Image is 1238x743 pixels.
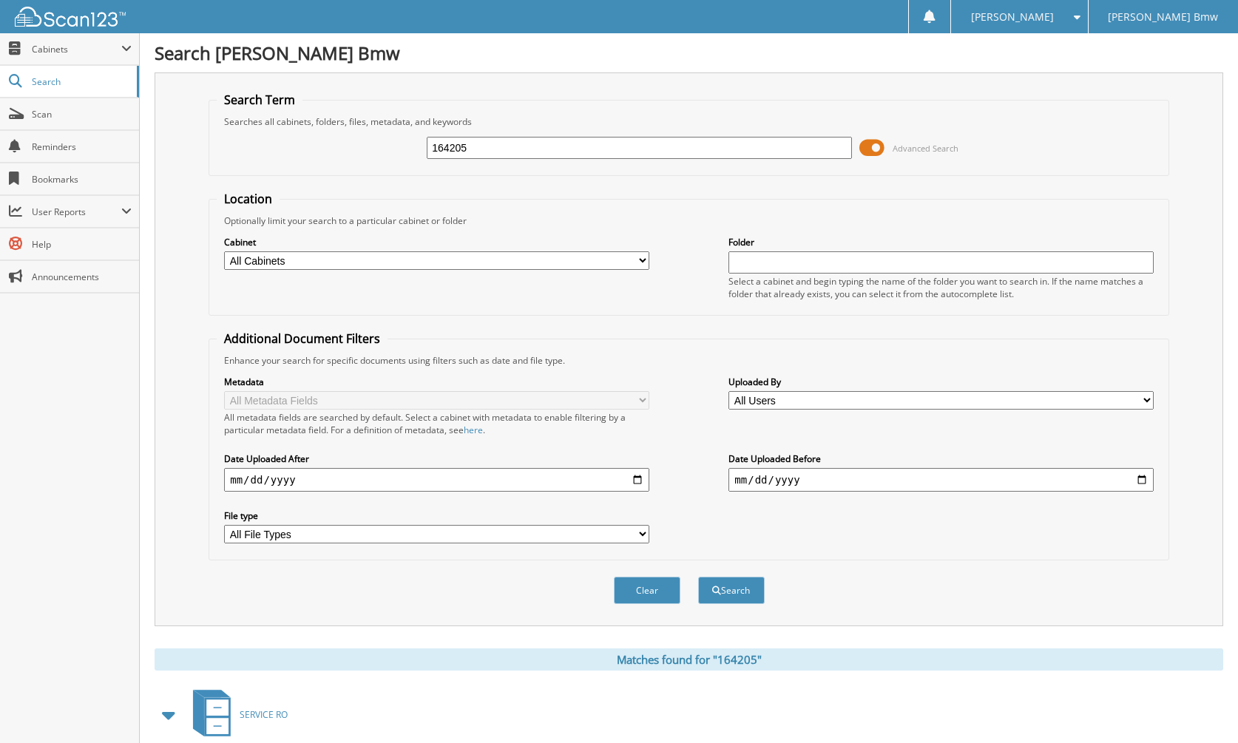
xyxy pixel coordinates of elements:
div: Matches found for "164205" [155,648,1223,671]
label: Uploaded By [728,376,1153,388]
span: User Reports [32,206,121,218]
span: Announcements [32,271,132,283]
span: Reminders [32,140,132,153]
div: All metadata fields are searched by default. Select a cabinet with metadata to enable filtering b... [224,411,649,436]
label: File type [224,509,649,522]
span: [PERSON_NAME] [971,13,1054,21]
input: start [224,468,649,492]
img: scan123-logo-white.svg [15,7,126,27]
span: Cabinets [32,43,121,55]
legend: Search Term [217,92,302,108]
label: Date Uploaded Before [728,452,1153,465]
span: SERVICE RO [240,708,288,721]
label: Cabinet [224,236,649,248]
legend: Additional Document Filters [217,330,388,347]
h1: Search [PERSON_NAME] Bmw [155,41,1223,65]
span: Help [32,238,132,251]
span: Scan [32,108,132,121]
span: Bookmarks [32,173,132,186]
div: Optionally limit your search to a particular cabinet or folder [217,214,1161,227]
label: Metadata [224,376,649,388]
label: Date Uploaded After [224,452,649,465]
div: Searches all cabinets, folders, files, metadata, and keywords [217,115,1161,128]
button: Search [698,577,765,604]
input: end [728,468,1153,492]
div: Enhance your search for specific documents using filters such as date and file type. [217,354,1161,367]
label: Folder [728,236,1153,248]
span: Search [32,75,129,88]
div: Select a cabinet and begin typing the name of the folder you want to search in. If the name match... [728,275,1153,300]
legend: Location [217,191,280,207]
span: [PERSON_NAME] Bmw [1108,13,1218,21]
span: Advanced Search [893,143,958,154]
button: Clear [614,577,680,604]
a: here [464,424,483,436]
